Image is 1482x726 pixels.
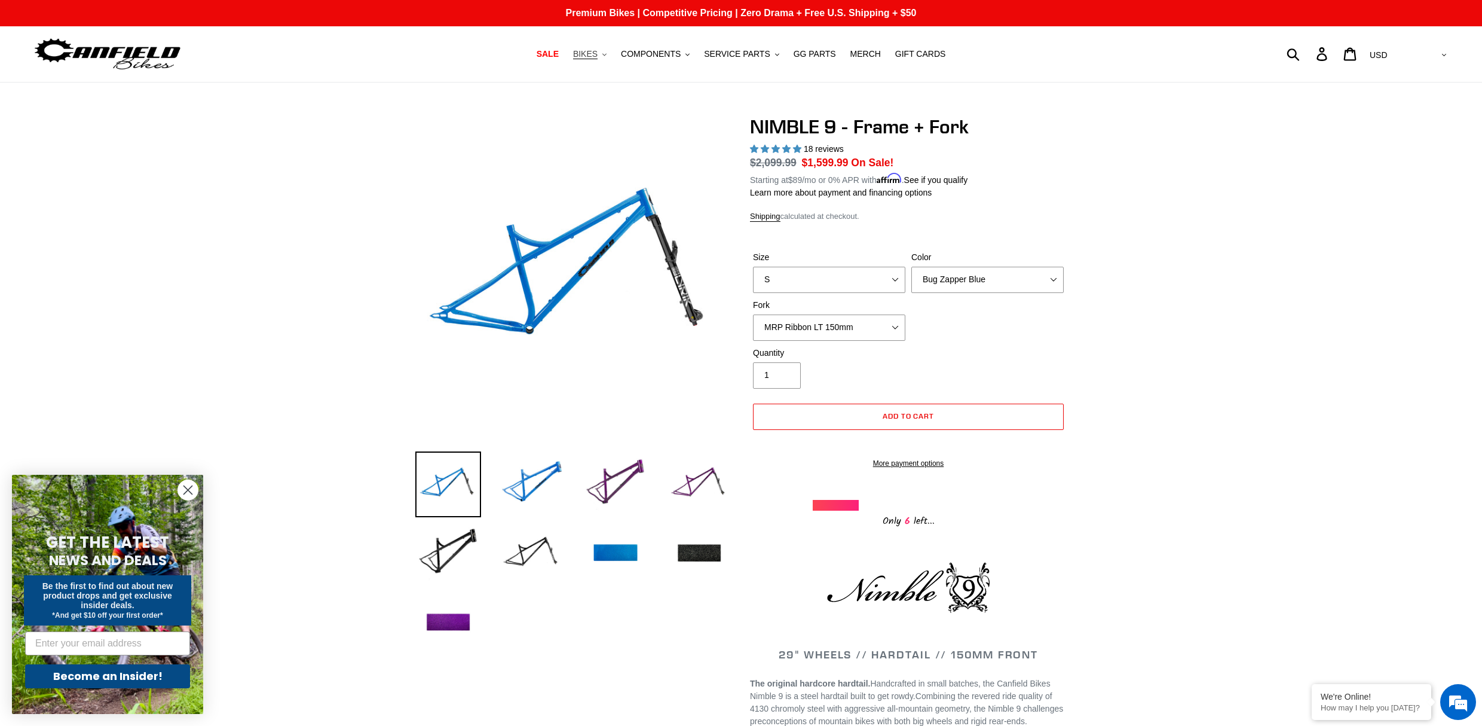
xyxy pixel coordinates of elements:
h1: NIMBLE 9 - Frame + Fork [750,115,1067,138]
span: Be the first to find out about new product drops and get exclusive insider deals. [42,581,173,610]
a: Shipping [750,212,780,222]
s: $2,099.99 [750,157,797,169]
span: 29" WHEELS // HARDTAIL // 150MM FRONT [779,648,1038,661]
img: Load image into Gallery viewer, NIMBLE 9 - Frame + Fork [499,452,565,517]
span: SALE [537,49,559,59]
button: COMPONENTS [615,46,696,62]
div: calculated at checkout. [750,211,1067,222]
p: How may I help you today? [1321,703,1422,712]
div: Chat with us now [80,67,219,83]
span: BIKES [573,49,598,59]
img: Load image into Gallery viewer, NIMBLE 9 - Frame + Fork [583,521,648,587]
button: SERVICE PARTS [698,46,785,62]
a: GIFT CARDS [889,46,952,62]
a: Learn more about payment and financing options [750,188,932,197]
span: 6 [901,514,914,529]
span: Affirm [877,173,902,184]
button: Close dialog [177,480,198,501]
img: d_696896380_company_1647369064580_696896380 [38,60,68,90]
div: Navigation go back [13,66,31,84]
span: NEWS AND DEALS [49,551,167,570]
a: More payment options [753,458,1064,469]
p: Starting at /mo or 0% APR with . [750,171,967,187]
span: MERCH [850,49,881,59]
button: BIKES [567,46,613,62]
span: $89 [788,175,802,185]
span: 18 reviews [804,144,844,154]
div: Minimize live chat window [196,6,225,35]
label: Size [753,251,905,264]
label: Quantity [753,347,905,359]
button: Add to cart [753,404,1064,430]
label: Fork [753,299,905,312]
strong: The original hardcore hardtail. [750,679,870,688]
span: $1,599.99 [802,157,849,169]
span: GET THE LATEST [46,532,169,553]
div: We're Online! [1321,692,1422,701]
img: Load image into Gallery viewer, NIMBLE 9 - Frame + Fork [415,590,481,656]
img: Load image into Gallery viewer, NIMBLE 9 - Frame + Fork [666,521,732,587]
button: Become an Insider! [25,664,190,688]
img: Canfield Bikes [33,35,182,73]
span: GIFT CARDS [895,49,946,59]
span: Combining the revered ride quality of 4130 chromoly steel with aggressive all-mountain geometry, ... [750,691,1063,726]
a: GG PARTS [788,46,842,62]
img: Load image into Gallery viewer, NIMBLE 9 - Frame + Fork [415,521,481,587]
span: *And get $10 off your first order* [52,611,163,620]
img: Load image into Gallery viewer, NIMBLE 9 - Frame + Fork [499,521,565,587]
span: GG PARTS [794,49,836,59]
img: Load image into Gallery viewer, NIMBLE 9 - Frame + Fork [666,452,732,517]
a: See if you qualify - Learn more about Affirm Financing (opens in modal) [904,175,968,185]
input: Enter your email address [25,632,190,655]
a: SALE [531,46,565,62]
span: SERVICE PARTS [704,49,770,59]
img: Load image into Gallery viewer, NIMBLE 9 - Frame + Fork [415,452,481,517]
span: 4.89 stars [750,144,804,154]
input: Search [1293,41,1324,67]
span: COMPONENTS [621,49,681,59]
div: Only left... [813,511,1004,529]
span: On Sale! [851,155,893,170]
span: Add to cart [883,411,935,420]
img: Load image into Gallery viewer, NIMBLE 9 - Frame + Fork [583,452,648,517]
span: Handcrafted in small batches, the Canfield Bikes Nimble 9 is a steel hardtail built to get rowdy. [750,679,1051,701]
a: MERCH [844,46,887,62]
label: Color [911,251,1064,264]
span: We're online! [69,151,165,272]
textarea: Type your message and hit 'Enter' [6,327,228,368]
